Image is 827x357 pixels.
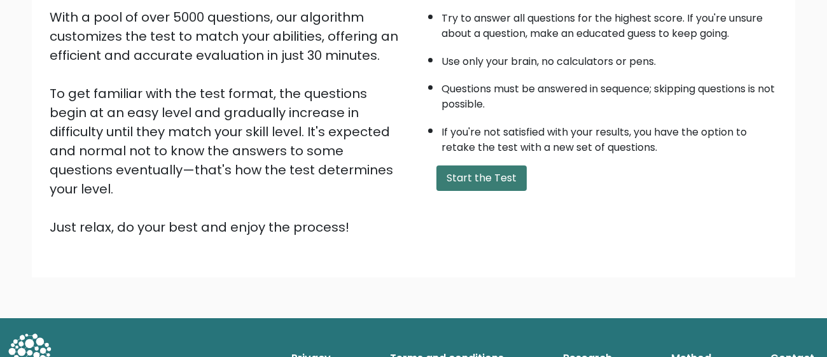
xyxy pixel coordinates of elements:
[441,75,777,112] li: Questions must be answered in sequence; skipping questions is not possible.
[441,118,777,155] li: If you're not satisfied with your results, you have the option to retake the test with a new set ...
[441,48,777,69] li: Use only your brain, no calculators or pens.
[436,165,527,191] button: Start the Test
[441,4,777,41] li: Try to answer all questions for the highest score. If you're unsure about a question, make an edu...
